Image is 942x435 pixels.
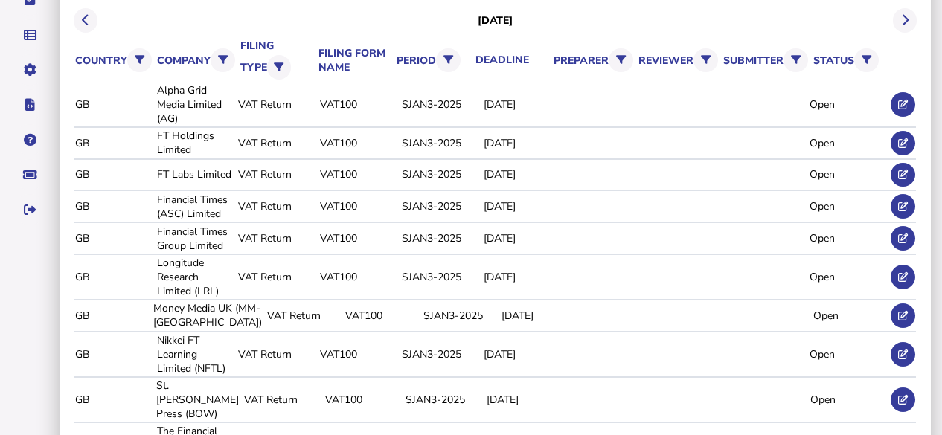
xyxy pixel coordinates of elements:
div: VAT100 [325,393,401,407]
div: VAT100 [320,167,397,181]
i: Data manager [24,35,36,36]
div: Open [810,231,886,245]
div: [DATE] [484,347,560,361]
button: Edit [891,194,915,219]
div: St. [PERSON_NAME] Press (BOW) [156,378,239,421]
div: VAT100 [320,231,397,245]
button: Edit [891,163,915,187]
div: SJAN3-2025 [402,270,478,284]
div: VAT Return [238,347,315,361]
button: Edit [891,226,915,251]
button: Edit [891,92,915,117]
div: [DATE] [484,231,560,245]
div: VAT Return [244,393,320,407]
div: VAT100 [345,309,418,323]
div: VAT100 [320,270,397,284]
div: SJAN3-2025 [402,347,478,361]
div: Open [810,393,886,407]
button: Edit [891,303,915,328]
button: Previous [74,8,98,33]
div: FT Labs Limited [157,167,234,181]
th: filing form name [318,45,392,75]
div: Financial Times Group Limited [157,225,234,253]
button: Developer hub links [14,89,45,120]
div: VAT100 [320,199,397,213]
div: SJAN3-2025 [406,393,481,407]
button: Edit [891,342,915,367]
th: country [74,45,153,76]
th: reviewer [638,45,719,76]
div: Longitude Research Limited (LRL) [157,256,234,298]
div: Money Media UK (MM-[GEOGRAPHIC_DATA]) [153,301,262,329]
div: Alpha Grid Media Limited (AG) [157,83,234,126]
div: VAT100 [320,347,397,361]
div: VAT Return [238,136,315,150]
div: GB [75,309,148,323]
button: Filter [854,48,879,73]
div: VAT Return [238,231,315,245]
th: period [396,45,470,76]
th: preparer [553,45,634,76]
button: Edit [891,131,915,155]
div: GB [75,347,152,361]
div: Open [810,270,886,284]
button: Edit [891,265,915,289]
div: Open [810,347,886,361]
div: GB [75,167,152,181]
button: Filter [784,48,808,73]
div: VAT Return [238,167,315,181]
h3: [DATE] [478,13,513,28]
div: Financial Times (ASC) Limited [157,193,234,221]
button: Filter [211,48,235,73]
button: Filter [127,48,152,73]
div: Open [810,199,886,213]
button: Sign out [14,194,45,225]
th: filing type [240,38,314,83]
div: [DATE] [484,136,560,150]
th: submitter [722,45,809,76]
th: deadline [475,52,549,68]
div: [DATE] [484,97,560,112]
button: Raise a support ticket [14,159,45,190]
div: SJAN3-2025 [402,136,478,150]
div: Open [810,167,886,181]
div: GB [75,231,152,245]
th: company [156,45,236,76]
button: Filter [267,55,292,80]
button: Filter [693,48,718,73]
button: Manage settings [14,54,45,86]
button: Next [893,8,917,33]
div: FT Holdings Limited [157,129,234,157]
button: Edit [891,387,915,412]
div: SJAN3-2025 [402,231,478,245]
div: [DATE] [484,270,560,284]
button: Data manager [14,19,45,51]
div: VAT100 [320,97,397,112]
div: GB [75,136,152,150]
th: status [813,45,887,76]
div: Nikkei FT Learning Limited (NFTL) [157,333,234,376]
div: GB [75,393,151,407]
div: SJAN3-2025 [402,167,478,181]
div: SJAN3-2025 [402,97,478,112]
button: Help pages [14,124,45,155]
div: VAT100 [320,136,397,150]
div: SJAN3-2025 [402,199,478,213]
div: GB [75,199,152,213]
div: GB [75,270,152,284]
div: [DATE] [487,393,563,407]
button: Filter [436,48,461,73]
div: Open [810,97,886,112]
div: [DATE] [484,167,560,181]
button: Filter [609,48,633,73]
div: VAT Return [267,309,340,323]
div: Open [810,136,886,150]
div: [DATE] [484,199,560,213]
div: GB [75,97,152,112]
div: Open [813,309,886,323]
div: VAT Return [238,97,315,112]
div: SJAN3-2025 [423,309,496,323]
div: VAT Return [238,199,315,213]
div: VAT Return [238,270,315,284]
div: [DATE] [502,309,574,323]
